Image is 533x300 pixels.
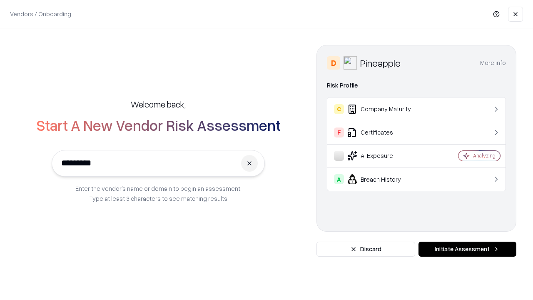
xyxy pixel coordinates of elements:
[334,151,433,161] div: AI Exposure
[334,174,433,184] div: Breach History
[327,80,506,90] div: Risk Profile
[360,56,401,70] div: Pineapple
[327,56,340,70] div: D
[480,55,506,70] button: More info
[344,56,357,70] img: Pineapple
[473,152,496,159] div: Analyzing
[418,242,516,257] button: Initiate Assessment
[75,183,242,203] p: Enter the vendor’s name or domain to begin an assessment. Type at least 3 characters to see match...
[131,98,186,110] h5: Welcome back,
[334,104,433,114] div: Company Maturity
[36,117,281,133] h2: Start A New Vendor Risk Assessment
[334,104,344,114] div: C
[334,127,344,137] div: F
[334,127,433,137] div: Certificates
[334,174,344,184] div: A
[316,242,415,257] button: Discard
[10,10,71,18] p: Vendors / Onboarding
